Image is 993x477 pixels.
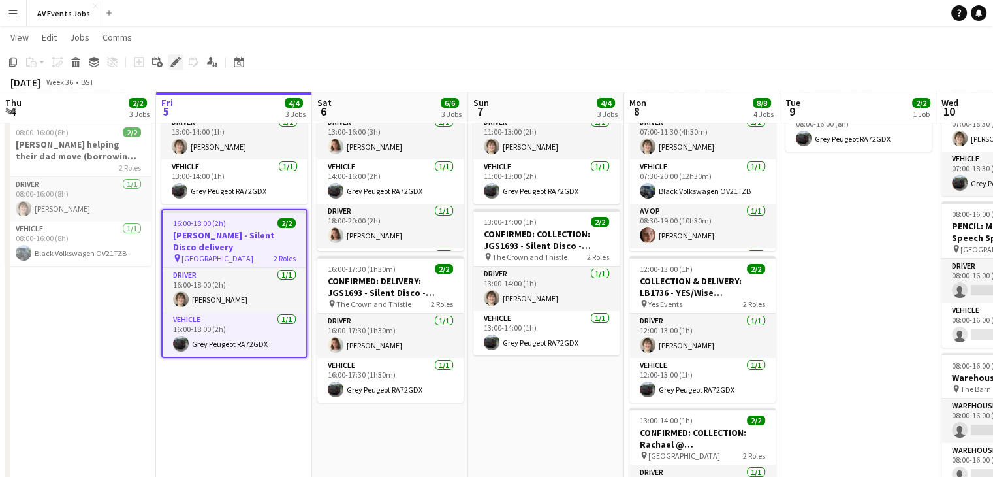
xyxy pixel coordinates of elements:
span: 2 Roles [119,163,141,173]
app-job-card: 16:00-18:00 (2h)2/2[PERSON_NAME] - Silent Disco delivery [GEOGRAPHIC_DATA]2 RolesDriver1/116:00-1... [161,209,307,358]
div: 3 Jobs [441,109,462,119]
span: The Barn [960,384,991,394]
span: Sun [473,97,489,108]
span: [GEOGRAPHIC_DATA] [181,254,253,263]
span: Yes Events [648,299,682,309]
app-card-role: Vehicle1/113:00-14:00 (1h)Grey Peugeot RA72GDX [473,311,620,355]
span: View [10,31,29,43]
span: Fri [161,97,173,108]
span: 2 Roles [431,299,453,309]
app-card-role: Vehicle1/111:00-13:00 (2h)Grey Peugeot RA72GDX [473,159,620,204]
span: 2 Roles [743,451,765,461]
app-card-role: Vehicle1/116:00-17:30 (1h30m)Grey Peugeot RA72GDX [317,358,464,403]
span: 12:00-13:00 (1h) [640,264,693,274]
app-job-card: 12:00-13:00 (1h)2/2COLLECTION & DELIVERY: LB1736 - YES/Wise [PERSON_NAME] hire & projection hire ... [629,256,776,403]
span: 8 [627,104,646,119]
a: Jobs [65,29,95,46]
app-card-role: Driver1/111:00-13:00 (2h)[PERSON_NAME] [473,115,620,159]
span: 6 [315,104,332,119]
span: 8/8 [753,98,771,108]
span: Thu [5,97,22,108]
div: 3 Jobs [285,109,306,119]
div: 3 Jobs [129,109,150,119]
a: View [5,29,34,46]
div: 3 Jobs [597,109,618,119]
h3: CONFIRMED: COLLECTION: Rachael @ [GEOGRAPHIC_DATA] [629,427,776,450]
app-card-role: Vehicle1/114:00-16:00 (2h)Grey Peugeot RA72GDX [317,159,464,204]
div: 1 Job [913,109,930,119]
app-card-role: Driver1/108:00-16:00 (8h)[PERSON_NAME] [5,177,151,222]
span: 2/2 [123,127,141,137]
app-card-role: Driver1/107:00-11:30 (4h30m)[PERSON_NAME] [629,115,776,159]
app-card-role: Vehicle1/108:00-16:00 (8h)Black Volkswagen OV21TZB [5,222,151,266]
div: 4 Jobs [753,109,774,119]
span: 4 [3,104,22,119]
app-card-role: Driver1/112:00-13:00 (1h)[PERSON_NAME] [629,314,776,358]
app-card-role: Vehicle1/116:00-18:00 (2h)Grey Peugeot RA72GDX [163,312,306,357]
h3: COLLECTION & DELIVERY: LB1736 - YES/Wise [PERSON_NAME] hire & projection hire [629,275,776,299]
h3: CONFIRMED: DELIVERY: JGS1693 - Silent Disco - Reanne [317,275,464,299]
div: [DATE] [10,76,40,89]
a: Comms [97,29,137,46]
span: Week 36 [43,77,76,87]
span: 9 [783,104,800,119]
span: 4/4 [285,98,303,108]
app-card-role: Vehicle1/112:00-13:00 (1h)Grey Peugeot RA72GDX [629,358,776,403]
app-card-role: Driver1/113:00-14:00 (1h)[PERSON_NAME] [161,115,307,159]
span: [GEOGRAPHIC_DATA] [648,451,720,461]
span: 10 [939,104,958,119]
app-job-card: 07:00-20:00 (13h)4/4CONFIRMED - JGS1553 - [GEOGRAPHIC_DATA] [GEOGRAPHIC_DATA]4 RolesDriver1/107:0... [629,58,776,251]
span: Tue [785,97,800,108]
span: 2/2 [591,217,609,227]
span: 2/2 [747,416,765,425]
span: Comms [102,31,132,43]
span: 16:00-18:00 (2h) [173,218,226,228]
span: 2/2 [277,218,296,228]
app-card-role: Vehicle1/107:30-20:00 (12h30m)Black Volkswagen OV21TZB [629,159,776,204]
app-card-role: AV Op1/108:30-19:00 (10h30m)[PERSON_NAME] [629,204,776,248]
app-job-card: 08:00-16:00 (8h)2/2[PERSON_NAME] helping their dad move (borrowing the van)2 RolesDriver1/108:00-... [5,120,151,266]
app-job-card: 16:00-17:30 (1h30m)2/2CONFIRMED: DELIVERY: JGS1693 - Silent Disco - Reanne The Crown and Thistle2... [317,256,464,403]
h3: [PERSON_NAME] - Silent Disco delivery [163,229,306,253]
a: Edit [37,29,62,46]
app-job-card: 13:00-14:00 (1h)2/2CONFIRMED: DELIVERY: Rachael @ [GEOGRAPHIC_DATA] [GEOGRAPHIC_DATA]2 RolesDrive... [161,58,307,204]
h3: [PERSON_NAME] helping their dad move (borrowing the van) [5,139,151,162]
app-job-card: 13:00-20:00 (7h)4/4CONFIRMED: LB1705 - The [PERSON_NAME] School - Spotlight hire The [PERSON_NAME... [317,58,464,251]
app-card-role: Driver1/118:00-20:00 (2h)[PERSON_NAME] [317,204,464,248]
app-job-card: 13:00-14:00 (1h)2/2CONFIRMED: COLLECTION: JGS1693 - Silent Disco - Reanne The Crown and Thistle2 ... [473,209,620,355]
span: Wed [941,97,958,108]
app-card-role: Vehicle1/113:00-14:00 (1h)Grey Peugeot RA72GDX [161,159,307,204]
span: 7 [471,104,489,119]
app-card-role: Driver1/113:00-14:00 (1h)[PERSON_NAME] [473,267,620,311]
div: BST [81,77,94,87]
span: 08:00-16:00 (8h) [16,127,69,137]
span: 2/2 [435,264,453,274]
span: 2 Roles [743,299,765,309]
span: Jobs [70,31,89,43]
app-card-role: Vehicle1/108:00-16:00 (8h)Grey Peugeot RA72GDX [785,107,932,152]
button: AV Events Jobs [27,1,101,26]
span: 2 Roles [587,252,609,262]
app-card-role: Driver1/116:00-18:00 (2h)[PERSON_NAME] [163,268,306,312]
app-job-card: 11:00-13:00 (2h)2/2[PERSON_NAME] - Silent Disco collection [GEOGRAPHIC_DATA]2 RolesDriver1/111:00... [473,58,620,204]
span: 4/4 [597,98,615,108]
app-card-role: Vehicle1/1 [317,248,464,293]
span: 2/2 [912,98,930,108]
app-card-role: Driver1/116:00-17:30 (1h30m)[PERSON_NAME] [317,314,464,358]
h3: CONFIRMED: COLLECTION: JGS1693 - Silent Disco - Reanne [473,228,620,252]
span: Mon [629,97,646,108]
span: Sat [317,97,332,108]
span: 2/2 [129,98,147,108]
app-card-role: Driver1/113:00-16:00 (3h)[PERSON_NAME] [317,115,464,159]
span: 2 Roles [274,254,296,263]
span: The Crown and Thistle [336,299,411,309]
